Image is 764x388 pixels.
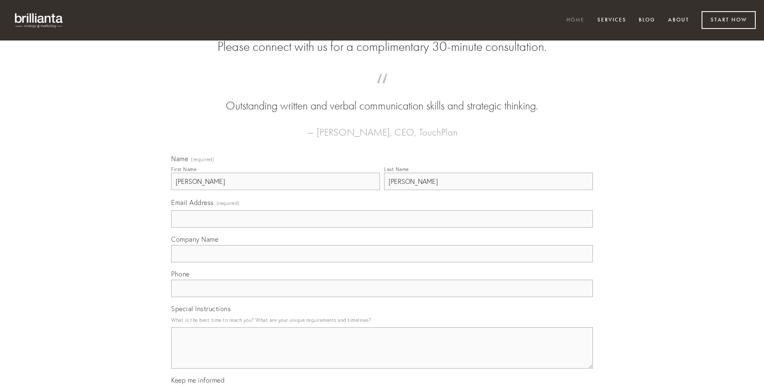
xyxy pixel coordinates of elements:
[663,14,695,27] a: About
[171,270,190,278] span: Phone
[171,305,231,313] span: Special Instructions
[171,235,218,243] span: Company Name
[191,157,214,162] span: (required)
[8,8,70,32] img: brillianta - research, strategy, marketing
[171,314,593,326] p: What is the best time to reach you? What are your unique requirements and timelines?
[171,39,593,55] h2: Please connect with us for a complimentary 30-minute consultation.
[384,166,409,172] div: Last Name
[633,14,661,27] a: Blog
[171,166,196,172] div: First Name
[171,198,214,207] span: Email Address
[184,82,580,114] blockquote: Outstanding written and verbal communication skills and strategic thinking.
[592,14,632,27] a: Services
[217,198,240,209] span: (required)
[702,11,756,29] a: Start Now
[184,82,580,98] span: “
[561,14,590,27] a: Home
[184,114,580,140] figcaption: — [PERSON_NAME], CEO, TouchPlan
[171,155,188,163] span: Name
[171,376,224,384] span: Keep me informed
